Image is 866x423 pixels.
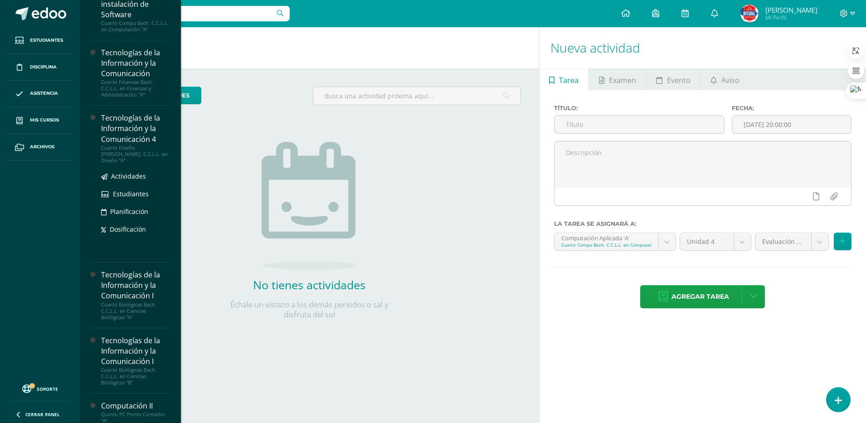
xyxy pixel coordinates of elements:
[111,172,146,180] span: Actividades
[30,63,57,71] span: Disciplina
[554,105,725,112] label: Título:
[755,233,828,250] a: Evaluación de Bimestre (40.0%)
[110,207,148,216] span: Planificación
[609,69,636,91] span: Examen
[91,27,528,68] h1: Actividades
[740,5,759,23] img: 5b05793df8038e2f74dd67e63a03d3f6.png
[7,54,73,81] a: Disciplina
[37,386,58,392] span: Soporte
[219,300,400,320] p: Échale un vistazo a los demás períodos o sal y disfruta del sol
[25,411,60,418] span: Cerrar panel
[765,5,817,15] span: [PERSON_NAME]
[101,367,170,386] div: Cuarto Biológicas Bach. C.C.L.L. en Ciencias Biológicas "B"
[7,107,73,134] a: Mis cursos
[701,68,749,90] a: Aviso
[101,113,170,144] div: Tecnologías de la Información y la Comunicación 4
[30,90,58,97] span: Asistencia
[732,116,851,133] input: Fecha de entrega
[762,233,804,250] span: Evaluación de Bimestre (40.0%)
[101,189,170,199] a: Estudiantes
[101,48,170,98] a: Tecnologías de la Información y la ComunicaciónCuarto Finanzas Bach. C.C.L.L. en Finanzas y Admin...
[7,134,73,160] a: Archivos
[101,206,170,217] a: Planificación
[7,81,73,107] a: Asistencia
[550,27,855,68] h1: Nueva actividad
[11,382,69,394] a: Soporte
[680,233,751,250] a: Unidad 4
[262,142,357,270] img: no_activities.png
[101,401,170,411] div: Computación II
[101,145,170,164] div: Cuarto Diseño [PERSON_NAME]. C.C.L.L. en Diseño "A"
[559,69,579,91] span: Tarea
[671,286,729,308] span: Agregar tarea
[540,68,589,90] a: Tarea
[101,335,170,367] div: Tecnologías de la Información y la Comunicación I
[113,190,149,198] span: Estudiantes
[561,233,652,242] div: Computación Aplicada 'A'
[554,220,851,227] label: La tarea se asignará a:
[667,69,691,91] span: Evento
[30,143,54,151] span: Archivos
[101,301,170,321] div: Cuarto Biológicas Bach. C.C.L.L. en Ciencias Biológicas "A"
[101,79,170,98] div: Cuarto Finanzas Bach. C.C.L.L. en Finanzas y Administración "A"
[646,68,700,90] a: Evento
[313,87,520,105] input: Busca una actividad próxima aquí...
[101,113,170,163] a: Tecnologías de la Información y la Comunicación 4Cuarto Diseño [PERSON_NAME]. C.C.L.L. en Diseño "A"
[101,335,170,386] a: Tecnologías de la Información y la Comunicación ICuarto Biológicas Bach. C.C.L.L. en Ciencias Bio...
[101,270,170,301] div: Tecnologías de la Información y la Comunicación I
[555,116,724,133] input: Título
[101,224,170,234] a: Dosificación
[721,69,740,91] span: Aviso
[687,233,727,250] span: Unidad 4
[30,37,63,44] span: Estudiantes
[589,68,646,90] a: Examen
[101,171,170,181] a: Actividades
[101,270,170,320] a: Tecnologías de la Información y la Comunicación ICuarto Biológicas Bach. C.C.L.L. en Ciencias Bio...
[732,105,851,112] label: Fecha:
[86,6,290,21] input: Busca un usuario...
[555,233,676,250] a: Computación Aplicada 'A'Cuarto Compu Bach. C.C.L.L. en Computación
[7,27,73,54] a: Estudiantes
[765,14,817,21] span: Mi Perfil
[219,277,400,292] h2: No tienes actividades
[101,48,170,79] div: Tecnologías de la Información y la Comunicación
[30,117,59,124] span: Mis cursos
[110,225,146,233] span: Dosificación
[561,242,652,248] div: Cuarto Compu Bach. C.C.L.L. en Computación
[101,20,170,33] div: Cuarto Compu Bach. C.C.L.L. en Computación "A"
